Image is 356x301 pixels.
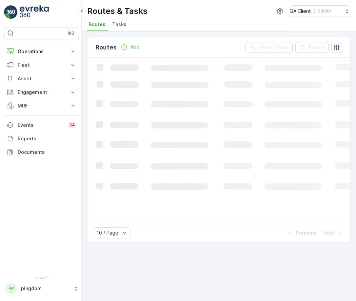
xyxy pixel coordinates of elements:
button: Export [295,42,329,53]
button: Operations [4,45,79,58]
button: Clear Filters [245,42,293,53]
p: Previous [296,229,317,236]
p: QA Client [290,8,311,15]
p: Engagement [18,89,65,96]
button: Previous [285,229,317,237]
button: Engagement [4,85,79,99]
p: MRF [18,102,65,109]
span: Tasks [112,21,126,28]
button: MRF [4,99,79,113]
a: Documents [4,145,79,159]
span: v 1.47.3 [4,276,79,280]
button: Add [118,43,142,51]
p: Documents [18,149,76,156]
button: Asset [4,72,79,85]
button: Next [323,229,345,237]
p: Export [309,44,324,51]
p: Asset [18,75,65,82]
a: Reports [4,132,79,145]
div: PP [6,283,17,294]
p: 34 [69,122,75,128]
button: QA Client(+03:00) [290,5,351,17]
p: ( +03:00 ) [314,8,331,14]
p: Clear Filters [259,44,289,51]
p: ⌘B [67,31,74,36]
img: logo [4,5,18,19]
button: PPpingdom [4,281,79,296]
p: pingdom [21,285,70,292]
a: Events34 [4,118,79,132]
p: Routes [96,43,117,52]
span: Routes [88,21,105,28]
p: Add [130,44,140,51]
p: Fleet [18,62,65,68]
p: Events [18,122,64,128]
p: Next [323,229,335,236]
p: Operations [18,48,65,55]
button: Fleet [4,58,79,72]
p: Reports [18,135,76,142]
p: Routes & Tasks [87,6,147,17]
img: logo_light-DOdMpM7g.png [20,5,49,19]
